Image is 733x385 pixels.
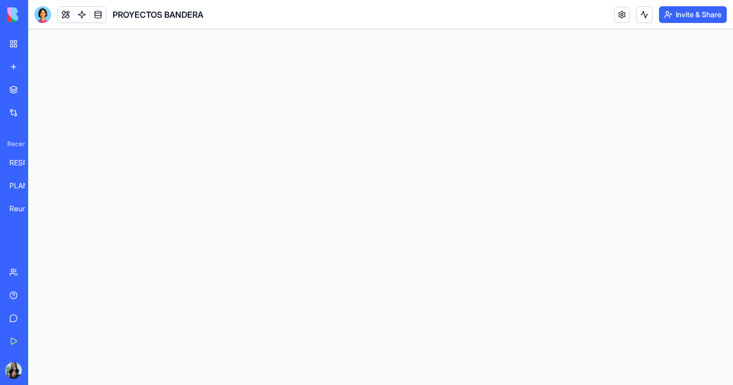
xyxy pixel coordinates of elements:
[3,152,45,173] a: RESPUESTAS AUTOMATICAS
[659,6,727,23] button: Invite & Share
[3,198,45,219] a: Reunion de Obispado
[7,7,72,22] img: logo
[3,175,45,196] a: PLANEACION DE CONTENIDO
[3,140,25,148] span: Recent
[9,158,39,168] div: RESPUESTAS AUTOMATICAS
[9,181,39,191] div: PLANEACION DE CONTENIDO
[5,362,22,379] img: PHOTO-2025-09-15-15-09-07_ggaris.jpg
[9,203,39,214] div: Reunion de Obispado
[113,8,203,21] span: PROYECTOS BANDERA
